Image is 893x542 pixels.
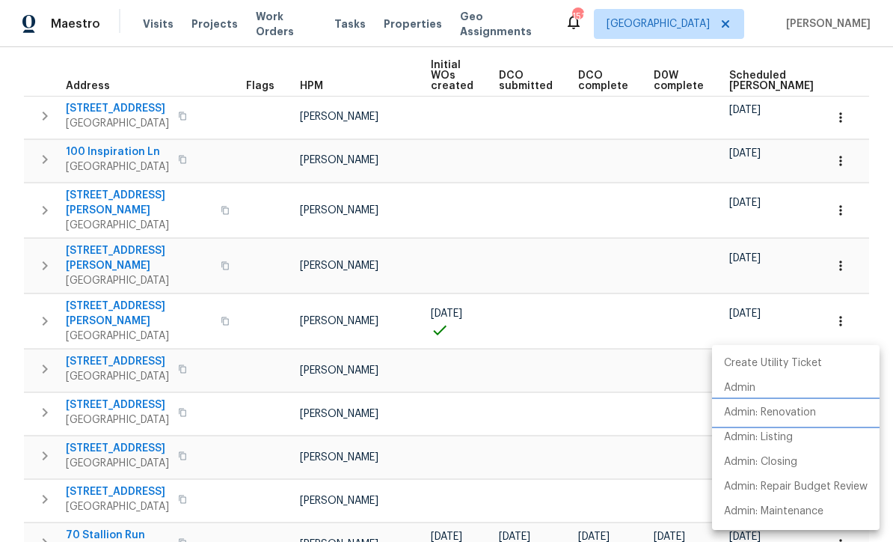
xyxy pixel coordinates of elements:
p: Admin: Renovation [724,405,816,421]
p: Admin: Listing [724,430,793,445]
p: Admin: Repair Budget Review [724,479,868,495]
p: Admin: Maintenance [724,504,823,520]
p: Create Utility Ticket [724,356,822,371]
p: Admin [724,380,755,396]
p: Admin: Closing [724,454,797,470]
